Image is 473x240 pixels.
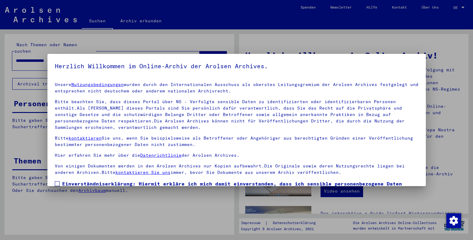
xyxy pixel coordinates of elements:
[55,152,419,159] p: Hier erfahren Sie mehr über die der Arolsen Archives.
[69,135,102,141] a: kontaktieren
[71,82,124,87] a: Nutzungsbedingungen
[140,152,182,158] a: Datenrichtlinie
[55,61,419,71] h5: Herzlich Willkommen im Online-Archiv der Arolsen Archives.
[55,99,419,131] p: Bitte beachten Sie, dass dieses Portal über NS - Verfolgte sensible Daten zu identifizierten oder...
[55,135,419,148] p: Bitte Sie uns, wenn Sie beispielsweise als Betroffener oder Angehöriger aus berechtigten Gründen ...
[446,213,461,228] div: Zustimmung ändern
[55,81,419,94] p: Unsere wurden durch den Internationalen Ausschuss als oberstes Leitungsgremium der Arolsen Archiv...
[115,170,171,175] a: kontaktieren Sie uns
[62,180,419,209] span: Einverständniserklärung: Hiermit erkläre ich mich damit einverstanden, dass ich sensible personen...
[55,163,419,176] p: Von einigen Dokumenten werden in den Arolsen Archives nur Kopien aufbewahrt.Die Originale sowie d...
[446,213,461,228] img: Zustimmung ändern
